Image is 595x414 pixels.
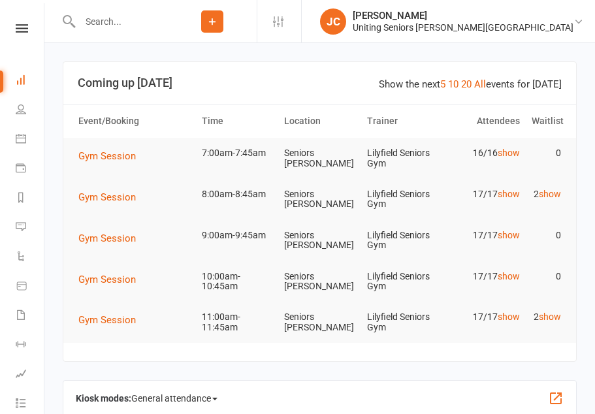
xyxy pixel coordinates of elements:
[526,179,567,210] td: 2
[361,179,443,220] td: Lilyfield Seniors Gym
[78,76,562,89] h3: Coming up [DATE]
[526,138,567,168] td: 0
[78,189,145,205] button: Gym Session
[131,388,217,409] span: General attendance
[443,302,526,332] td: 17/17
[78,272,145,287] button: Gym Session
[539,311,561,322] a: show
[196,220,278,251] td: 9:00am-9:45am
[278,261,361,302] td: Seniors [PERSON_NAME]
[78,312,145,328] button: Gym Session
[196,179,278,210] td: 8:00am-8:45am
[361,138,443,179] td: Lilyfield Seniors Gym
[196,261,278,302] td: 10:00am-10:45am
[474,78,486,90] a: All
[76,12,168,31] input: Search...
[498,271,520,281] a: show
[278,302,361,343] td: Seniors [PERSON_NAME]
[78,314,136,326] span: Gym Session
[498,148,520,158] a: show
[78,231,145,246] button: Gym Session
[78,274,136,285] span: Gym Session
[498,189,520,199] a: show
[196,104,278,138] th: Time
[16,125,45,155] a: Calendar
[448,78,458,90] a: 10
[320,8,346,35] div: JC
[196,138,278,168] td: 7:00am-7:45am
[16,67,45,96] a: Dashboard
[278,220,361,261] td: Seniors [PERSON_NAME]
[443,138,526,168] td: 16/16
[498,311,520,322] a: show
[361,104,443,138] th: Trainer
[78,148,145,164] button: Gym Session
[16,360,45,390] a: Assessments
[526,302,567,332] td: 2
[443,261,526,292] td: 17/17
[498,230,520,240] a: show
[278,179,361,220] td: Seniors [PERSON_NAME]
[278,138,361,179] td: Seniors [PERSON_NAME]
[443,220,526,251] td: 17/17
[353,10,573,22] div: [PERSON_NAME]
[539,189,561,199] a: show
[78,232,136,244] span: Gym Session
[16,184,45,214] a: Reports
[461,78,472,90] a: 20
[78,150,136,162] span: Gym Session
[526,104,567,138] th: Waitlist
[16,272,45,302] a: Product Sales
[379,76,562,92] div: Show the next events for [DATE]
[16,96,45,125] a: People
[16,155,45,184] a: Payments
[526,261,567,292] td: 0
[72,104,196,138] th: Event/Booking
[278,104,361,138] th: Location
[361,220,443,261] td: Lilyfield Seniors Gym
[353,22,573,33] div: Uniting Seniors [PERSON_NAME][GEOGRAPHIC_DATA]
[361,302,443,343] td: Lilyfield Seniors Gym
[361,261,443,302] td: Lilyfield Seniors Gym
[443,179,526,210] td: 17/17
[443,104,526,138] th: Attendees
[196,302,278,343] td: 11:00am-11:45am
[76,393,131,404] strong: Kiosk modes:
[440,78,445,90] a: 5
[526,220,567,251] td: 0
[78,191,136,203] span: Gym Session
